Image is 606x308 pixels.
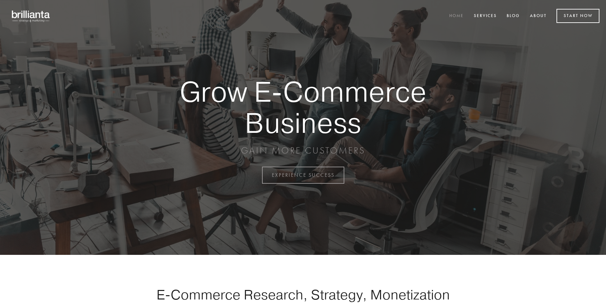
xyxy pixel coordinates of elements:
a: Home [445,11,468,22]
a: Services [470,11,501,22]
a: Blog [502,11,524,22]
strong: Grow E-Commerce Business [157,76,449,138]
img: brillianta - research, strategy, marketing [7,7,56,26]
a: About [526,11,551,22]
p: GAIN MORE CUSTOMERS [157,145,449,156]
a: Start Now [556,9,599,23]
h1: E-Commerce Research, Strategy, Monetization [136,286,470,303]
a: EXPERIENCE SUCCESS [262,167,344,184]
